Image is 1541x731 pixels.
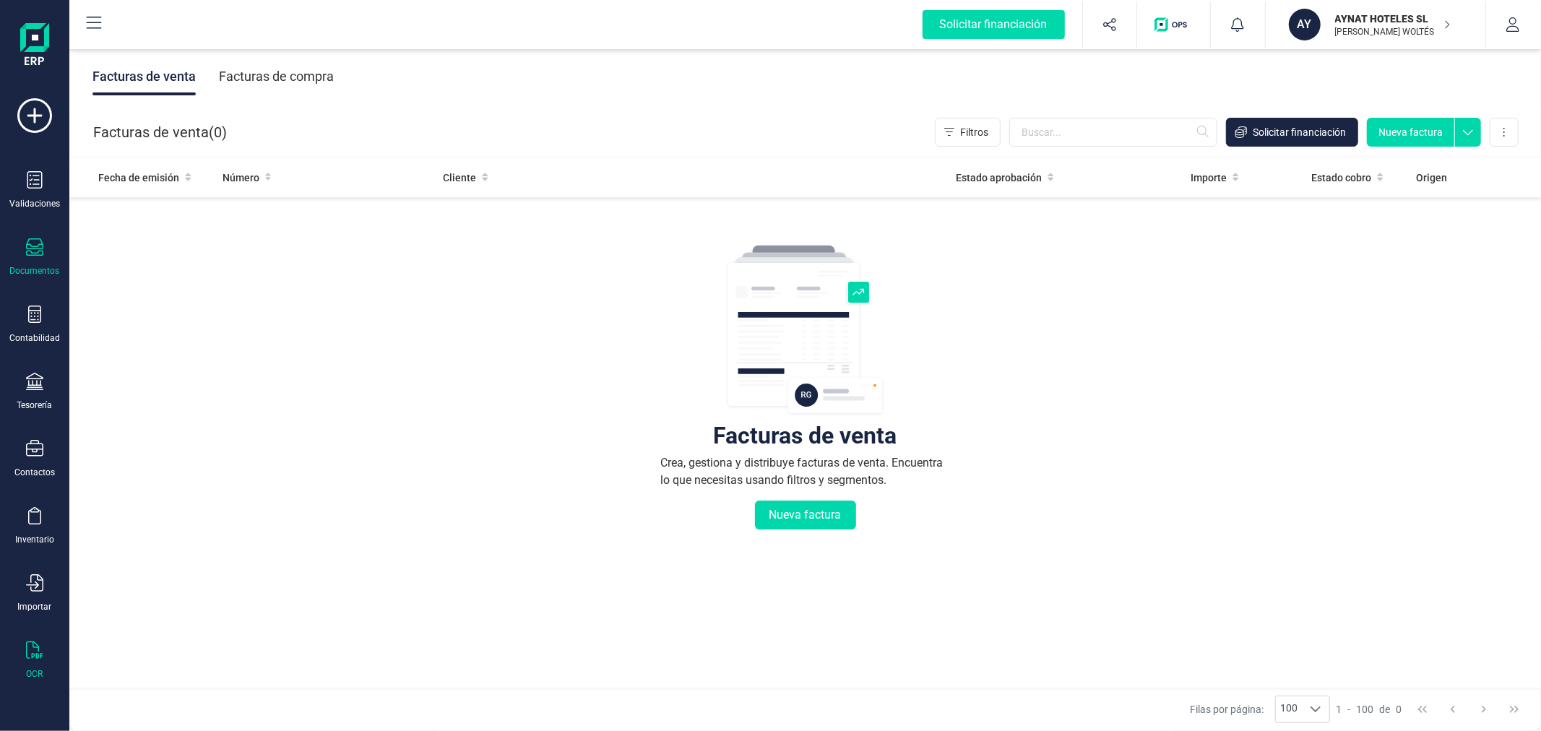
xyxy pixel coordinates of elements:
span: Solicitar financiación [1253,125,1346,139]
div: AY [1289,9,1321,40]
div: Facturas de compra [219,58,334,95]
div: - [1336,702,1402,717]
div: Documentos [10,265,60,277]
div: Tesorería [17,399,53,411]
span: Número [223,170,259,185]
div: Validaciones [9,198,60,209]
span: Fecha de emisión [98,170,179,185]
span: 0 [214,122,222,142]
div: Importar [18,601,52,613]
span: 100 [1276,696,1302,722]
img: Logo Finanedi [20,23,49,69]
div: Facturas de venta [714,428,897,443]
span: Estado cobro [1311,170,1371,185]
button: AYAYNAT HOTELES SL[PERSON_NAME] WOLTÉS [1283,1,1468,48]
div: Filas por página: [1190,696,1330,723]
button: First Page [1409,696,1436,723]
div: Facturas de venta [92,58,196,95]
div: OCR [27,668,43,680]
span: de [1379,702,1390,717]
span: Estado aprobación [956,170,1042,185]
div: Facturas de venta ( ) [93,118,227,147]
button: Next Page [1470,696,1498,723]
button: Solicitar financiación [905,1,1082,48]
span: 0 [1396,702,1402,717]
span: Importe [1191,170,1227,185]
div: Inventario [15,534,54,545]
div: Contactos [14,467,55,478]
div: Solicitar financiación [923,10,1065,39]
button: Last Page [1501,696,1528,723]
button: Nueva factura [1367,118,1454,147]
button: Nueva factura [755,501,856,529]
span: Filtros [960,125,988,139]
div: Crea, gestiona y distribuye facturas de venta. Encuentra lo que necesitas usando filtros y segmen... [661,454,950,489]
button: Logo de OPS [1146,1,1201,48]
img: img-empty-table.svg [726,243,885,417]
span: 1 [1336,702,1342,717]
button: Previous Page [1439,696,1467,723]
span: Cliente [443,170,476,185]
span: Origen [1417,170,1448,185]
img: Logo de OPS [1154,17,1193,32]
div: Contabilidad [9,332,60,344]
button: Solicitar financiación [1226,118,1358,147]
p: [PERSON_NAME] WOLTÉS [1335,26,1451,38]
p: AYNAT HOTELES SL [1335,12,1451,26]
button: Filtros [935,118,1001,147]
input: Buscar... [1009,118,1217,147]
span: 100 [1356,702,1373,717]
